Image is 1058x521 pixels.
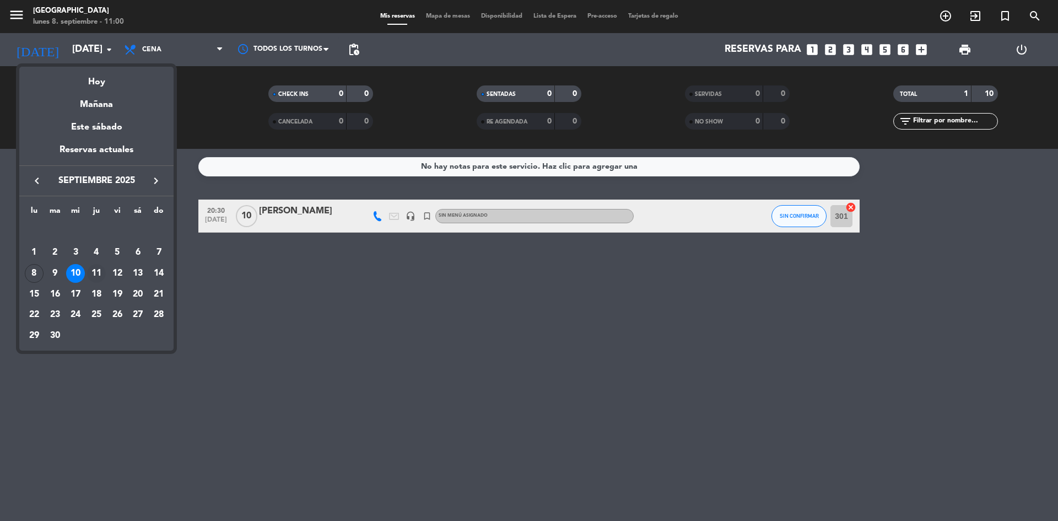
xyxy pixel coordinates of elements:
td: 4 de septiembre de 2025 [86,243,107,264]
button: keyboard_arrow_right [146,174,166,188]
td: 16 de septiembre de 2025 [45,284,66,305]
td: 2 de septiembre de 2025 [45,243,66,264]
div: 19 [108,285,127,304]
div: 28 [149,306,168,325]
div: 24 [66,306,85,325]
div: 4 [87,243,106,262]
div: 29 [25,326,44,345]
div: 16 [46,285,64,304]
div: 20 [128,285,147,304]
div: 5 [108,243,127,262]
td: 30 de septiembre de 2025 [45,325,66,346]
td: 6 de septiembre de 2025 [128,243,149,264]
div: 15 [25,285,44,304]
td: 7 de septiembre de 2025 [148,243,169,264]
div: Reservas actuales [19,143,174,165]
td: SEP. [24,222,169,243]
i: keyboard_arrow_right [149,174,163,187]
td: 27 de septiembre de 2025 [128,305,149,326]
div: 7 [149,243,168,262]
div: 6 [128,243,147,262]
div: 10 [66,264,85,283]
th: jueves [86,205,107,222]
td: 25 de septiembre de 2025 [86,305,107,326]
td: 11 de septiembre de 2025 [86,263,107,284]
td: 24 de septiembre de 2025 [65,305,86,326]
button: keyboard_arrow_left [27,174,47,188]
div: 27 [128,306,147,325]
div: Este sábado [19,112,174,143]
td: 29 de septiembre de 2025 [24,325,45,346]
th: viernes [107,205,128,222]
th: lunes [24,205,45,222]
td: 13 de septiembre de 2025 [128,263,149,284]
div: 18 [87,285,106,304]
td: 1 de septiembre de 2025 [24,243,45,264]
td: 15 de septiembre de 2025 [24,284,45,305]
td: 12 de septiembre de 2025 [107,263,128,284]
td: 5 de septiembre de 2025 [107,243,128,264]
div: 26 [108,306,127,325]
div: Hoy [19,67,174,89]
td: 23 de septiembre de 2025 [45,305,66,326]
th: martes [45,205,66,222]
td: 8 de septiembre de 2025 [24,263,45,284]
td: 28 de septiembre de 2025 [148,305,169,326]
div: 8 [25,264,44,283]
td: 26 de septiembre de 2025 [107,305,128,326]
div: 13 [128,264,147,283]
div: 11 [87,264,106,283]
div: 21 [149,285,168,304]
div: 1 [25,243,44,262]
td: 14 de septiembre de 2025 [148,263,169,284]
td: 17 de septiembre de 2025 [65,284,86,305]
div: 30 [46,326,64,345]
div: 22 [25,306,44,325]
div: 14 [149,264,168,283]
span: septiembre 2025 [47,174,146,188]
div: 23 [46,306,64,325]
div: 9 [46,264,64,283]
th: miércoles [65,205,86,222]
th: domingo [148,205,169,222]
td: 19 de septiembre de 2025 [107,284,128,305]
td: 20 de septiembre de 2025 [128,284,149,305]
div: Mañana [19,89,174,112]
div: 25 [87,306,106,325]
td: 9 de septiembre de 2025 [45,263,66,284]
th: sábado [128,205,149,222]
div: 17 [66,285,85,304]
td: 10 de septiembre de 2025 [65,263,86,284]
td: 3 de septiembre de 2025 [65,243,86,264]
td: 22 de septiembre de 2025 [24,305,45,326]
div: 12 [108,264,127,283]
div: 3 [66,243,85,262]
td: 21 de septiembre de 2025 [148,284,169,305]
td: 18 de septiembre de 2025 [86,284,107,305]
div: 2 [46,243,64,262]
i: keyboard_arrow_left [30,174,44,187]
